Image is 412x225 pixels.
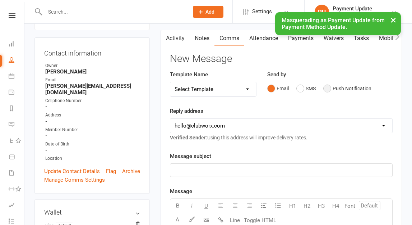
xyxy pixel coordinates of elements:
[44,47,140,57] h3: Contact information
[44,176,105,184] a: Manage Comms Settings
[45,83,140,96] strong: [PERSON_NAME][EMAIL_ADDRESS][DOMAIN_NAME]
[296,82,316,95] button: SMS
[170,152,211,161] label: Message subject
[323,82,371,95] button: Push Notification
[170,135,207,140] strong: Verified Sender:
[9,149,25,166] a: Product Sales
[359,201,380,210] input: Default
[170,70,208,79] label: Template Name
[199,199,213,213] button: U
[9,101,25,117] a: Reports
[45,112,140,119] div: Address
[319,30,349,47] a: Waivers
[45,155,140,162] div: Location
[214,30,244,47] a: Comms
[343,199,357,213] button: Font
[315,5,329,19] div: PU
[170,107,203,115] label: Reply address
[349,30,374,47] a: Tasks
[44,209,140,216] h3: Wallet
[300,199,314,213] button: H2
[45,133,140,139] strong: -
[170,53,393,64] h3: New Message
[170,135,307,140] span: Using this address will improve delivery rates.
[9,37,25,53] a: Dashboard
[9,53,25,69] a: People
[45,126,140,133] div: Member Number
[45,141,140,148] div: Date of Birth
[44,167,100,176] a: Update Contact Details
[45,118,140,125] strong: -
[193,6,223,18] button: Add
[106,167,116,176] a: Flag
[204,203,208,209] span: U
[9,85,25,101] a: Payments
[267,70,286,79] label: Send by
[45,104,140,110] strong: -
[9,69,25,85] a: Calendar
[387,12,400,28] button: ×
[45,62,140,69] div: Owner
[285,199,300,213] button: H1
[45,147,140,153] strong: -
[170,187,192,196] label: Message
[190,30,214,47] a: Notes
[252,4,272,20] span: Settings
[161,30,190,47] a: Activity
[205,9,214,15] span: Add
[314,199,328,213] button: H3
[122,167,140,176] a: Archive
[328,199,343,213] button: H4
[45,68,140,75] strong: [PERSON_NAME]
[283,30,319,47] a: Payments
[9,198,25,214] a: Assessments
[43,7,184,17] input: Search...
[333,5,388,12] div: Payment Update
[244,30,283,47] a: Attendance
[45,77,140,83] div: Email
[45,97,140,104] div: Cellphone Number
[282,17,385,30] span: Masquerading as Payment Update from Payment Method Update.
[267,82,289,95] button: Email
[333,12,388,18] div: Payment Method Update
